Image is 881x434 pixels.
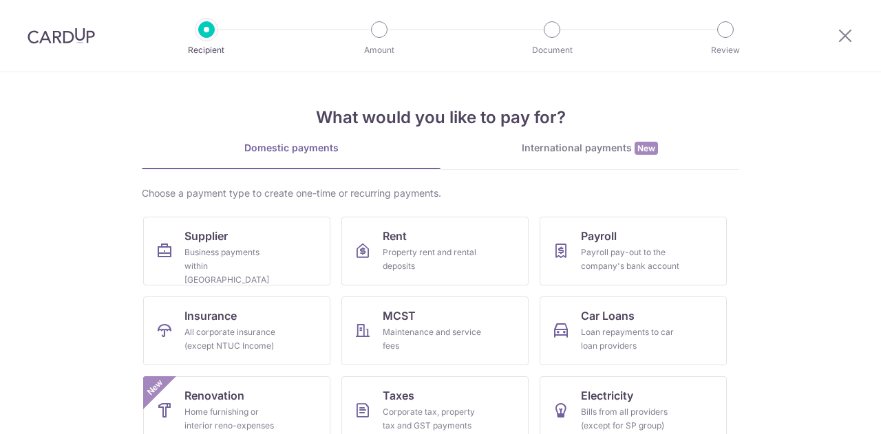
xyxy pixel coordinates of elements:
[156,43,257,57] p: Recipient
[581,246,680,273] div: Payroll pay-out to the company's bank account
[540,296,727,365] a: Car LoansLoan repayments to car loan providers
[581,228,617,244] span: Payroll
[142,141,440,155] div: Domestic payments
[383,307,416,324] span: MCST
[184,228,228,244] span: Supplier
[581,325,680,353] div: Loan repayments to car loan providers
[143,296,330,365] a: InsuranceAll corporate insurance (except NTUC Income)
[144,376,167,399] span: New
[184,307,237,324] span: Insurance
[501,43,603,57] p: Document
[581,405,680,433] div: Bills from all providers (except for SP group)
[540,217,727,285] a: PayrollPayroll pay-out to the company's bank account
[383,405,482,433] div: Corporate tax, property tax and GST payments
[581,307,635,324] span: Car Loans
[142,105,739,130] h4: What would you like to pay for?
[143,217,330,285] a: SupplierBusiness payments within [GEOGRAPHIC_DATA]
[440,141,739,155] div: International payments
[142,186,739,200] div: Choose a payment type to create one-time or recurring payments.
[635,142,658,155] span: New
[675,43,776,57] p: Review
[341,217,529,285] a: RentProperty rent and rental deposits
[184,387,244,404] span: Renovation
[184,325,284,353] div: All corporate insurance (except NTUC Income)
[581,387,633,404] span: Electricity
[383,325,482,353] div: Maintenance and service fees
[383,246,482,273] div: Property rent and rental deposits
[328,43,430,57] p: Amount
[28,28,95,44] img: CardUp
[184,246,284,287] div: Business payments within [GEOGRAPHIC_DATA]
[341,296,529,365] a: MCSTMaintenance and service fees
[184,405,284,433] div: Home furnishing or interior reno-expenses
[383,228,407,244] span: Rent
[383,387,414,404] span: Taxes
